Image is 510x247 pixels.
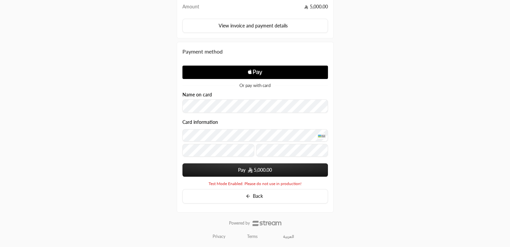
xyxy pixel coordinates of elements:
div: Card information [182,119,328,159]
input: Credit Card [182,129,328,142]
span: 5,000.00 [254,167,272,173]
img: SAR [248,167,252,173]
a: Privacy [213,234,225,239]
button: View invoice and payment details [182,19,328,33]
span: Or pay with card [239,83,271,88]
legend: Card information [182,119,218,125]
input: CVC [256,144,328,157]
span: Test Mode Enabled: Please do not use in production! [209,181,301,186]
td: Amount [182,3,241,13]
img: MADA [318,133,326,139]
div: Payment method [182,48,328,56]
div: Name on card [182,92,328,113]
a: Terms [247,234,258,239]
td: 5,000.00 [241,3,328,13]
a: العربية [279,231,298,242]
button: Pay SAR5,000.00 [182,163,328,177]
p: Powered by [229,221,250,226]
input: Expiry date [182,144,254,157]
span: Back [253,193,263,199]
label: Name on card [182,92,212,97]
button: Back [182,189,328,203]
